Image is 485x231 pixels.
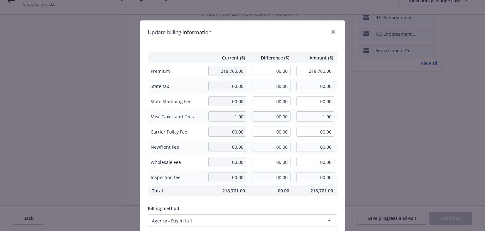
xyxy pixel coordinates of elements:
[208,187,245,194] span: 218,761.00
[297,187,333,194] span: 218,761.00
[152,187,201,194] span: Total
[297,54,333,61] span: Amount ($)
[151,174,202,181] span: Inspection fee
[151,113,202,120] span: Misc Taxes and Fees
[151,83,202,90] span: State tax
[208,54,245,61] span: Current ($)
[330,28,337,36] a: close
[151,128,202,135] span: Carrier Policy Fee
[253,54,289,61] span: Difference ($)
[253,187,289,194] span: 00.00
[148,28,212,36] h1: Update billing information
[151,144,202,150] span: Newfront Fee
[151,68,202,74] span: Premium
[151,98,202,105] span: State Stamping Fee
[148,205,179,211] span: Billing method
[151,159,202,165] span: Wholesale Fee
